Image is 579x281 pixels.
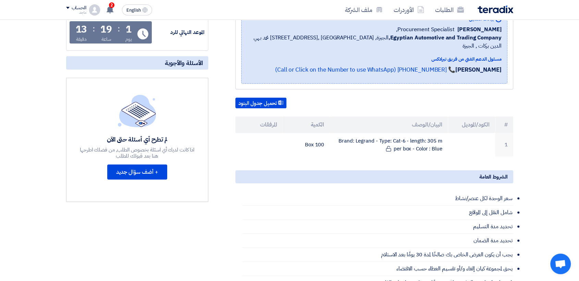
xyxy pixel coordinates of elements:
th: المرفقات [235,117,283,133]
div: ماجد [66,11,86,14]
div: لم تطرح أي أسئلة حتى الآن [79,135,195,143]
a: ملف الشركة [340,2,388,18]
th: الكمية [282,117,330,133]
div: : [93,23,95,35]
button: + أضف سؤال جديد [107,164,167,180]
li: يحق لمجموعة كيان إلغاء و/أو تقسيم العطاء حسب الاقتضاء [242,262,513,276]
img: empty_state_list.svg [118,95,156,127]
button: تحميل جدول البنود [235,98,286,109]
th: البيان/الوصف [330,117,448,133]
span: الأسئلة والأجوبة [165,59,203,67]
li: يجب أن يكون العرض الخاص بك صالحًا لمدة 30 يومًا بعد الاستلام [242,248,513,262]
button: English [122,4,152,15]
div: 13 [76,25,87,34]
b: Egyptian Automotive and Trading Company, [388,34,501,42]
th: الكود/الموديل [448,117,495,133]
div: يوم [125,36,132,43]
span: الشروط العامة [479,173,508,181]
th: # [495,117,513,133]
img: profile_test.png [89,4,100,15]
div: الحساب [72,5,86,11]
li: شامل النقل إلى المواقع [242,206,513,220]
div: اذا كانت لديك أي اسئلة بخصوص الطلب, من فضلك اطرحها هنا بعد قبولك للطلب [79,147,195,159]
td: 1 [495,133,513,157]
div: Open chat [550,254,571,274]
li: سعر الوحدة لكل عنصر/نشاط [242,192,513,206]
span: [PERSON_NAME] [457,25,502,34]
a: الأوردرات [388,2,430,18]
div: دقيقة [76,36,87,43]
li: تحديد مدة التسليم [242,220,513,234]
span: 2 [109,2,114,8]
span: English [126,8,141,13]
span: الجيزة, [GEOGRAPHIC_DATA] ,[STREET_ADDRESS] محمد بهي الدين بركات , الجيزة [247,34,502,50]
a: 📞 [PHONE_NUMBER] (Call or Click on the Number to use WhatsApp) [275,65,455,74]
td: Brand: Legrand - Type: Cat-6 - length: 305 m per box - Color : Blue [330,133,448,157]
li: تحديد مدة الضمان [242,234,513,248]
div: : [118,23,120,35]
img: Teradix logo [478,5,513,13]
div: ساعة [101,36,111,43]
div: مسئول الدعم الفني من فريق تيرادكس [247,56,502,63]
td: 100 Box [282,133,330,157]
span: Procurement Specialist, [396,25,455,34]
div: الموعد النهائي للرد [153,28,205,36]
a: الطلبات [430,2,469,18]
div: 19 [100,25,112,34]
div: 1 [126,25,132,34]
strong: [PERSON_NAME] [455,65,502,74]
